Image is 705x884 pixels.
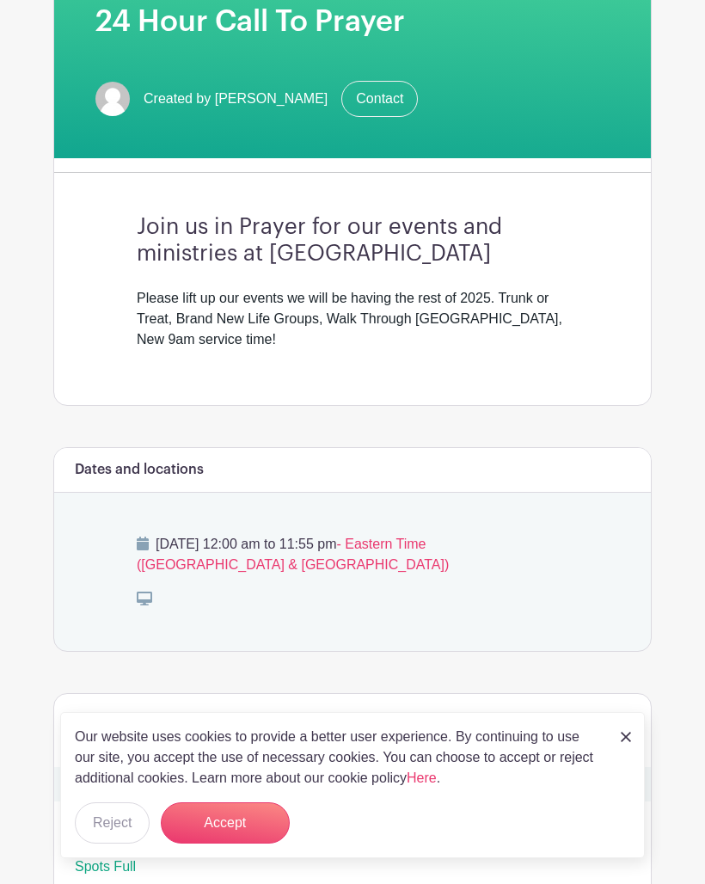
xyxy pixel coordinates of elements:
h1: 24 Hour Call To Prayer [95,4,610,40]
h3: Join us in Prayer for our events and ministries at [GEOGRAPHIC_DATA] [137,214,568,267]
button: Accept [161,802,290,844]
p: Our website uses cookies to provide a better user experience. By continuing to use our site, you ... [75,727,603,789]
div: Please lift up our events we will be having the rest of 2025. Trunk or Treat, Brand New Life Grou... [137,288,568,350]
h6: Dates and locations [75,462,204,478]
img: close_button-5f87c8562297e5c2d7936805f587ecaba9071eb48480494691a3f1689db116b3.svg [621,732,631,742]
button: Reject [75,802,150,844]
a: Here [407,770,437,785]
img: default-ce2991bfa6775e67f084385cd625a349d9dcbb7a52a09fb2fda1e96e2d18dcdb.png [95,82,130,116]
span: Spots Full [75,859,136,874]
a: Contact [341,81,418,117]
p: [DATE] 12:00 am to 11:55 pm [137,534,568,575]
span: Created by [PERSON_NAME] [144,89,328,109]
p: 09:00 am - 09:15 am [54,767,651,801]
